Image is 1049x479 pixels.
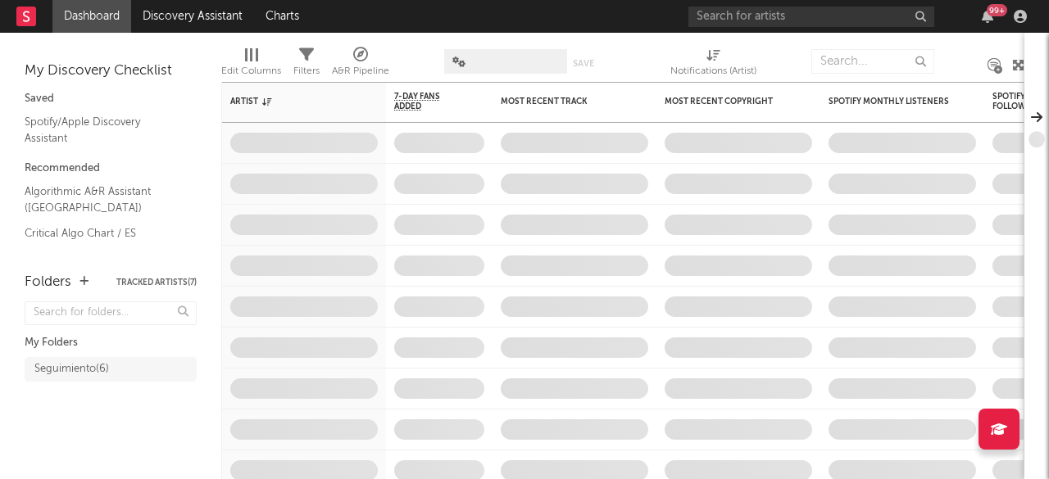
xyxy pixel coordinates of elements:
a: Algorithmic A&R Assistant ([GEOGRAPHIC_DATA]) [25,183,180,216]
button: Save [573,59,594,68]
div: Filters [293,41,320,88]
div: Edit Columns [221,41,281,88]
a: Seguimiento(6) [25,357,197,382]
button: Tracked Artists(7) [116,278,197,287]
input: Search for artists [688,7,934,27]
div: Seguimiento ( 6 ) [34,359,109,379]
span: 7-Day Fans Added [394,92,460,111]
input: Search... [811,49,934,74]
div: Spotify Monthly Listeners [829,97,951,106]
div: My Discovery Checklist [25,61,197,81]
div: Artist [230,97,353,106]
div: A&R Pipeline [332,61,389,81]
div: Saved [25,89,197,109]
div: My Folders [25,333,197,353]
div: Recommended [25,159,197,178]
div: Notifications (Artist) [670,41,756,88]
div: Notifications (Artist) [670,61,756,81]
div: 99 + [987,4,1007,16]
div: Most Recent Copyright [665,97,788,106]
div: Filters [293,61,320,81]
input: Search for folders... [25,301,197,325]
a: Spotify/Apple Discovery Assistant [25,113,180,147]
div: Edit Columns [221,61,281,81]
div: Most Recent Track [501,97,624,106]
a: Critical Algo Chart / ES [25,224,180,242]
button: 99+ [982,10,993,23]
div: A&R Pipeline [332,41,389,88]
div: Folders [25,273,71,292]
